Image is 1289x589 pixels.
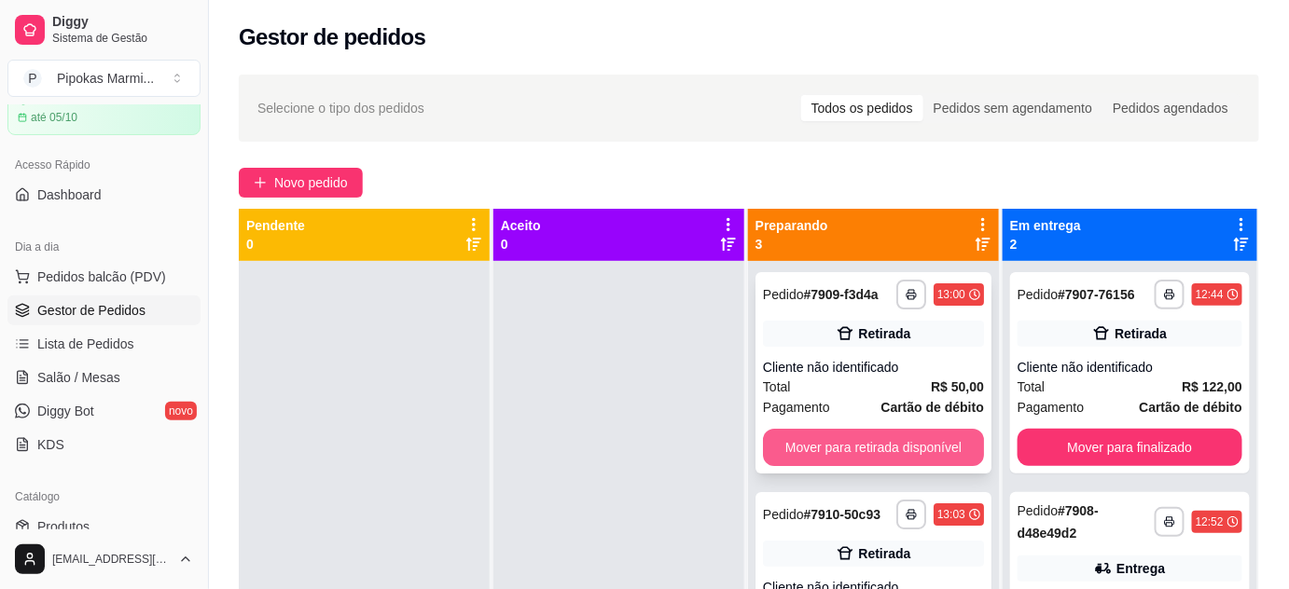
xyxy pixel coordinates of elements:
[246,235,305,253] p: 0
[52,31,193,46] span: Sistema de Gestão
[937,507,965,522] div: 13:03
[1010,216,1081,235] p: Em entrega
[763,358,984,377] div: Cliente não identificado
[858,324,910,343] div: Retirada
[1182,379,1242,394] strong: R$ 122,00
[37,368,120,387] span: Salão / Mesas
[7,295,201,325] a: Gestor de Pedidos
[7,396,201,426] a: Diggy Botnovo
[274,172,348,193] span: Novo pedido
[7,482,201,512] div: Catálogo
[37,267,166,286] span: Pedidos balcão (PDV)
[880,400,983,415] strong: Cartão de débito
[755,235,828,253] p: 3
[7,180,201,210] a: Dashboard
[7,7,201,52] a: DiggySistema de Gestão
[7,82,201,135] a: Plano Essencialaté 05/10
[501,235,541,253] p: 0
[1115,324,1167,343] div: Retirada
[239,22,426,52] h2: Gestor de pedidos
[931,379,984,394] strong: R$ 50,00
[763,287,804,302] span: Pedido
[1010,235,1081,253] p: 2
[801,95,923,121] div: Todos os pedidos
[37,185,102,204] span: Dashboard
[23,69,42,88] span: P
[1018,287,1059,302] span: Pedido
[7,512,201,541] a: Produtos
[31,110,77,125] article: até 05/10
[763,507,804,522] span: Pedido
[7,329,201,359] a: Lista de Pedidos
[7,363,201,392] a: Salão / Mesas
[1018,429,1242,466] button: Mover para finalizado
[858,544,910,563] div: Retirada
[37,301,146,320] span: Gestor de Pedidos
[803,287,878,302] strong: # 7909-f3d4a
[763,377,791,397] span: Total
[246,216,305,235] p: Pendente
[37,517,90,536] span: Produtos
[1116,559,1165,578] div: Entrega
[239,168,363,198] button: Novo pedido
[52,552,171,567] span: [EMAIL_ADDRESS][DOMAIN_NAME]
[7,537,201,582] button: [EMAIL_ADDRESS][DOMAIN_NAME]
[37,435,64,454] span: KDS
[1058,287,1135,302] strong: # 7907-76156
[254,176,267,189] span: plus
[257,98,424,118] span: Selecione o tipo dos pedidos
[7,262,201,292] button: Pedidos balcão (PDV)
[1018,397,1085,418] span: Pagamento
[923,95,1102,121] div: Pedidos sem agendamento
[1018,358,1242,377] div: Cliente não identificado
[37,402,94,420] span: Diggy Bot
[755,216,828,235] p: Preparando
[1196,287,1224,302] div: 12:44
[37,335,134,353] span: Lista de Pedidos
[7,150,201,180] div: Acesso Rápido
[52,14,193,31] span: Diggy
[1196,514,1224,529] div: 12:52
[1018,377,1046,397] span: Total
[1018,503,1099,541] strong: # 7908-d48e49d2
[1140,400,1242,415] strong: Cartão de débito
[803,507,880,522] strong: # 7910-50c93
[763,429,984,466] button: Mover para retirada disponível
[501,216,541,235] p: Aceito
[937,287,965,302] div: 13:00
[7,60,201,97] button: Select a team
[763,397,830,418] span: Pagamento
[7,232,201,262] div: Dia a dia
[1018,503,1059,518] span: Pedido
[57,69,154,88] div: Pipokas Marmi ...
[7,430,201,459] a: KDS
[1102,95,1239,121] div: Pedidos agendados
